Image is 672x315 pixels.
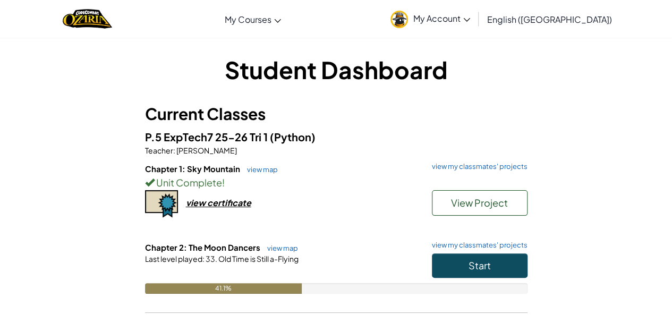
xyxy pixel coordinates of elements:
[432,253,528,278] button: Start
[63,8,112,30] a: Ozaria by CodeCombat logo
[225,14,271,25] span: My Courses
[222,176,225,189] span: !
[270,130,316,143] span: (Python)
[217,254,299,263] span: Old Time is Still a-Flying
[145,146,173,155] span: Teacher
[145,190,178,218] img: certificate-icon.png
[385,2,475,36] a: My Account
[173,146,175,155] span: :
[175,146,237,155] span: [PERSON_NAME]
[205,254,217,263] span: 33.
[413,13,470,24] span: My Account
[145,197,251,208] a: view certificate
[155,176,222,189] span: Unit Complete
[262,244,298,252] a: view map
[145,130,270,143] span: P.5 ExpTech7 25-26 Tri 1
[145,242,262,252] span: Chapter 2: The Moon Dancers
[432,190,528,216] button: View Project
[451,197,508,209] span: View Project
[202,254,205,263] span: :
[482,5,617,33] a: English ([GEOGRAPHIC_DATA])
[186,197,251,208] div: view certificate
[145,164,242,174] span: Chapter 1: Sky Mountain
[145,102,528,126] h3: Current Classes
[242,165,278,174] a: view map
[145,53,528,86] h1: Student Dashboard
[487,14,612,25] span: English ([GEOGRAPHIC_DATA])
[427,242,528,249] a: view my classmates' projects
[469,259,491,271] span: Start
[145,283,302,294] div: 41.1%
[219,5,286,33] a: My Courses
[390,11,408,28] img: avatar
[145,254,202,263] span: Last level played
[427,163,528,170] a: view my classmates' projects
[63,8,112,30] img: Home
